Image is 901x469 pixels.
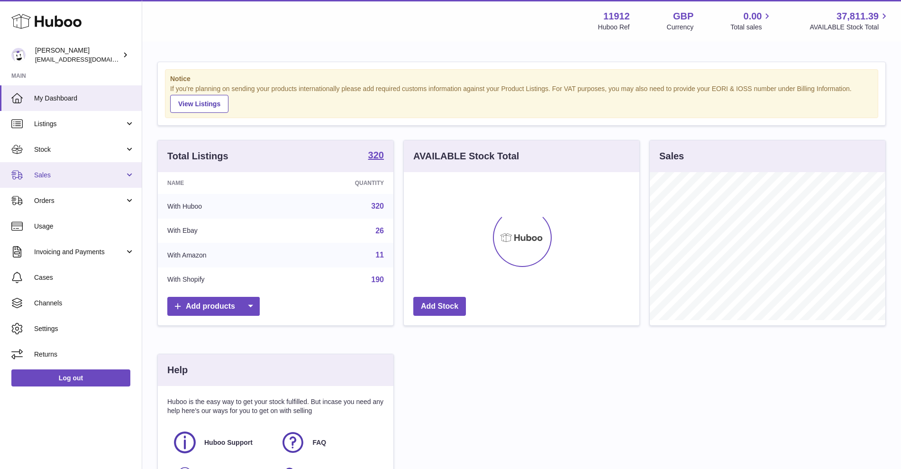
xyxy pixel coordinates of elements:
td: With Amazon [158,243,287,267]
a: 320 [368,150,384,162]
div: [PERSON_NAME] [35,46,120,64]
span: Huboo Support [204,438,253,447]
div: Currency [667,23,694,32]
span: [EMAIL_ADDRESS][DOMAIN_NAME] [35,55,139,63]
span: Invoicing and Payments [34,248,125,257]
th: Quantity [287,172,393,194]
a: 26 [375,227,384,235]
td: With Huboo [158,194,287,219]
p: Huboo is the easy way to get your stock fulfilled. But incase you need any help here's our ways f... [167,397,384,415]
strong: GBP [673,10,693,23]
th: Name [158,172,287,194]
span: Settings [34,324,135,333]
img: info@carbonmyride.com [11,48,26,62]
a: 0.00 Total sales [730,10,773,32]
td: With Shopify [158,267,287,292]
span: FAQ [312,438,326,447]
strong: 11912 [603,10,630,23]
a: 320 [371,202,384,210]
a: 37,811.39 AVAILABLE Stock Total [810,10,890,32]
h3: Sales [659,150,684,163]
a: Huboo Support [172,430,271,455]
span: Orders [34,196,125,205]
span: Stock [34,145,125,154]
span: Cases [34,273,135,282]
span: Returns [34,350,135,359]
a: Add Stock [413,297,466,316]
span: 37,811.39 [837,10,879,23]
a: 11 [375,251,384,259]
div: If you're planning on sending your products internationally please add required customs informati... [170,84,873,113]
span: Usage [34,222,135,231]
div: Huboo Ref [598,23,630,32]
span: My Dashboard [34,94,135,103]
span: 0.00 [744,10,762,23]
strong: Notice [170,74,873,83]
a: View Listings [170,95,228,113]
a: Log out [11,369,130,386]
h3: AVAILABLE Stock Total [413,150,519,163]
td: With Ebay [158,219,287,243]
a: FAQ [280,430,379,455]
span: Listings [34,120,125,129]
a: Add products [167,297,260,316]
h3: Help [167,364,188,377]
span: Channels [34,299,135,308]
a: 190 [371,276,384,284]
span: AVAILABLE Stock Total [810,23,890,32]
span: Sales [34,171,125,180]
h3: Total Listings [167,150,228,163]
span: Total sales [730,23,773,32]
strong: 320 [368,150,384,160]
